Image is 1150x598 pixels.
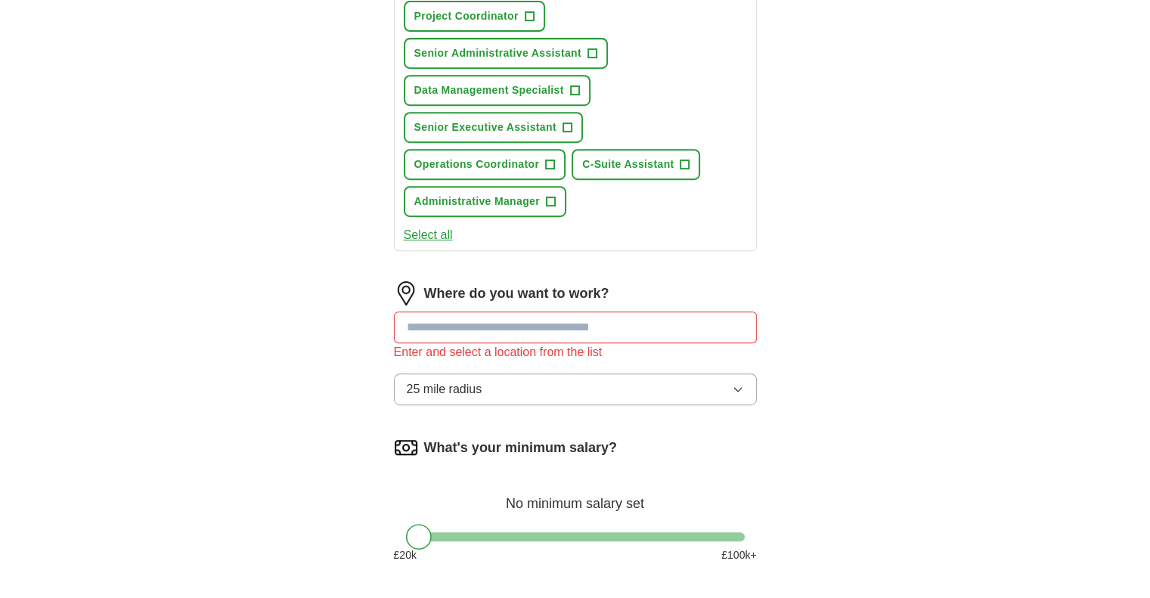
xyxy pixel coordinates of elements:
span: Project Coordinator [414,8,519,24]
label: What's your minimum salary? [424,438,617,458]
button: Senior Administrative Assistant [404,38,608,69]
span: Senior Administrative Assistant [414,45,581,61]
button: Select all [404,226,453,244]
button: Operations Coordinator [404,149,566,180]
span: Administrative Manager [414,194,540,209]
span: Operations Coordinator [414,156,540,172]
button: Data Management Specialist [404,75,590,106]
div: No minimum salary set [394,478,757,514]
span: Data Management Specialist [414,82,564,98]
span: £ 100 k+ [721,547,756,563]
label: Where do you want to work? [424,284,609,304]
span: 25 mile radius [407,380,482,398]
button: Administrative Manager [404,186,566,217]
button: Project Coordinator [404,1,545,32]
img: salary.png [394,435,418,460]
button: Senior Executive Assistant [404,112,583,143]
span: C-Suite Assistant [582,156,674,172]
img: location.png [394,281,418,305]
button: C-Suite Assistant [572,149,700,180]
span: Senior Executive Assistant [414,119,556,135]
span: £ 20 k [394,547,417,563]
div: Enter and select a location from the list [394,343,757,361]
button: 25 mile radius [394,373,757,405]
